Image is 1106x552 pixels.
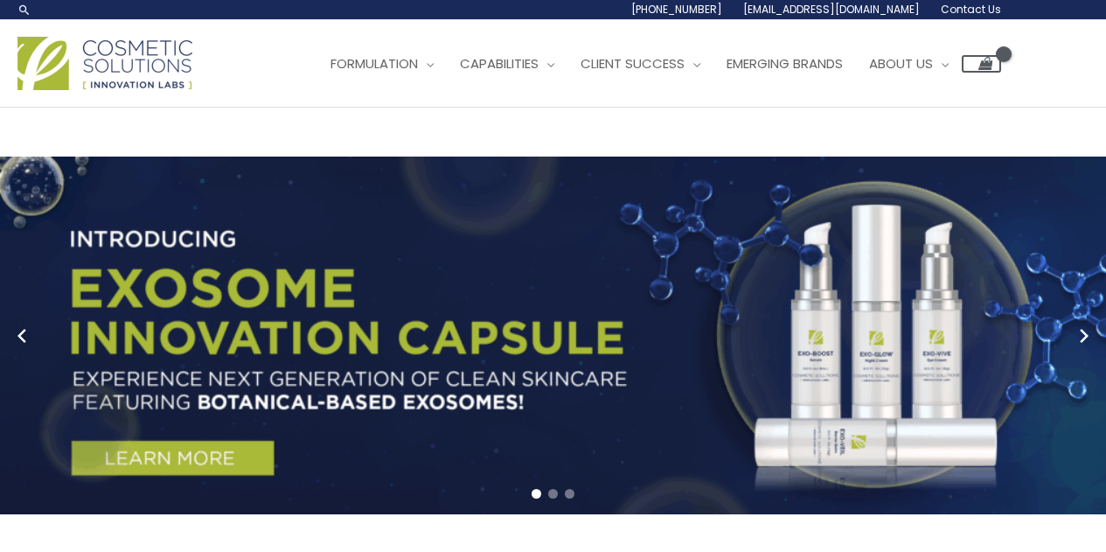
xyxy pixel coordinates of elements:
[743,2,920,17] span: [EMAIL_ADDRESS][DOMAIN_NAME]
[869,54,933,73] span: About Us
[460,54,539,73] span: Capabilities
[565,489,574,499] span: Go to slide 3
[317,38,447,90] a: Formulation
[17,3,31,17] a: Search icon link
[330,54,418,73] span: Formulation
[713,38,856,90] a: Emerging Brands
[548,489,558,499] span: Go to slide 2
[856,38,962,90] a: About Us
[17,37,192,90] img: Cosmetic Solutions Logo
[727,54,843,73] span: Emerging Brands
[941,2,1001,17] span: Contact Us
[581,54,685,73] span: Client Success
[631,2,722,17] span: [PHONE_NUMBER]
[532,489,541,499] span: Go to slide 1
[962,55,1001,73] a: View Shopping Cart, empty
[567,38,713,90] a: Client Success
[9,323,35,349] button: Previous slide
[1071,323,1097,349] button: Next slide
[304,38,1001,90] nav: Site Navigation
[447,38,567,90] a: Capabilities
